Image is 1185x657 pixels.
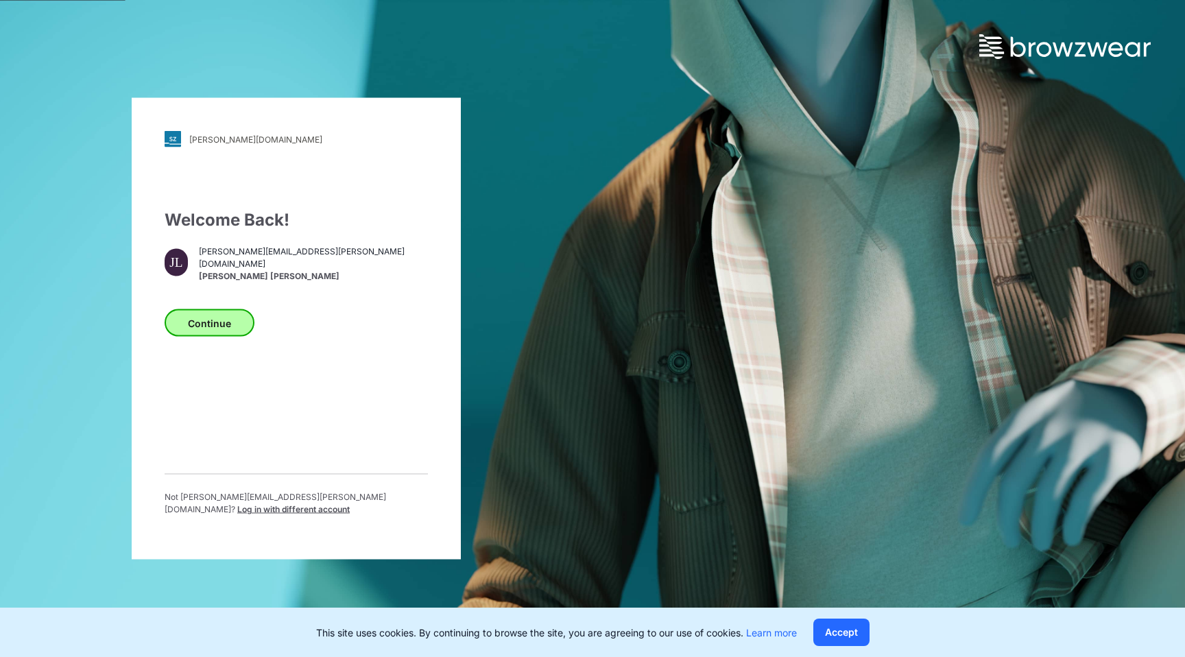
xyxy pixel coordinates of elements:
[979,34,1151,59] img: browzwear-logo.73288ffb.svg
[199,270,428,282] span: [PERSON_NAME] [PERSON_NAME]
[199,245,428,270] span: [PERSON_NAME][EMAIL_ADDRESS][PERSON_NAME][DOMAIN_NAME]
[165,309,254,337] button: Continue
[237,504,350,514] span: Log in with different account
[165,208,428,232] div: Welcome Back!
[165,131,428,147] a: [PERSON_NAME][DOMAIN_NAME]
[746,627,797,638] a: Learn more
[316,625,797,640] p: This site uses cookies. By continuing to browse the site, you are agreeing to our use of cookies.
[165,131,181,147] img: svg+xml;base64,PHN2ZyB3aWR0aD0iMjgiIGhlaWdodD0iMjgiIHZpZXdCb3g9IjAgMCAyOCAyOCIgZmlsbD0ibm9uZSIgeG...
[165,249,188,276] div: JL
[189,134,322,144] div: [PERSON_NAME][DOMAIN_NAME]
[813,619,870,646] button: Accept
[165,491,428,516] p: Not [PERSON_NAME][EMAIL_ADDRESS][PERSON_NAME][DOMAIN_NAME] ?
